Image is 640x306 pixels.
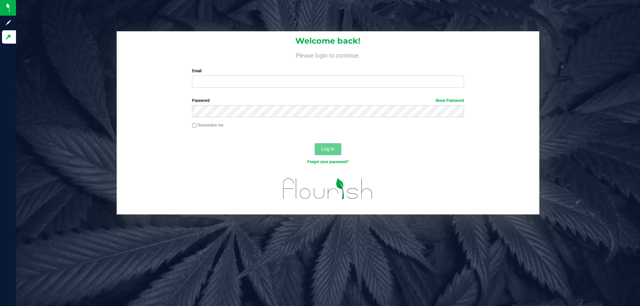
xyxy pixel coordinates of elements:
[315,143,341,155] button: Log In
[192,122,223,128] label: Remember me
[435,98,464,103] a: Show Password
[192,68,464,74] label: Email
[275,172,381,206] img: flourish_logo.svg
[5,19,12,26] inline-svg: Sign up
[192,98,210,103] span: Password
[307,159,349,164] a: Forgot your password?
[192,123,197,128] input: Remember me
[321,146,334,152] span: Log In
[5,34,12,40] inline-svg: Log in
[117,37,539,45] h1: Welcome back!
[117,51,539,59] h4: Please login to continue.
